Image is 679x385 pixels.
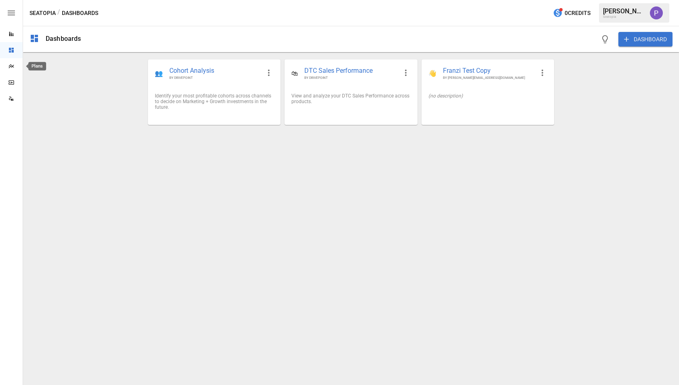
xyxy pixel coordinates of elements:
[155,93,274,110] div: Identify your most profitable cohorts across channels to decide on Marketing + Growth investments...
[603,7,645,15] div: [PERSON_NAME]
[428,93,547,99] div: (no description)
[650,6,663,19] img: Prateek Batra
[304,66,397,76] span: DTC Sales Performance
[618,32,673,47] button: DASHBOARD
[169,76,261,80] span: BY DRIVEPOINT
[169,66,261,76] span: Cohort Analysis
[550,6,594,21] button: 0Credits
[443,76,534,80] span: BY [PERSON_NAME][EMAIL_ADDRESS][DOMAIN_NAME]
[291,70,298,77] div: 🛍
[304,76,397,80] span: BY DRIVEPOINT
[565,8,590,18] span: 0 Credits
[30,8,56,18] button: Seatopia
[428,70,436,77] div: 👋
[57,8,60,18] div: /
[28,62,46,70] div: Plans
[46,35,81,42] div: Dashboards
[155,70,163,77] div: 👥
[291,93,410,104] div: View and analyze your DTC Sales Performance across products.
[645,2,668,24] button: Prateek Batra
[603,15,645,19] div: Seatopia
[443,66,534,76] span: Franzi Test Copy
